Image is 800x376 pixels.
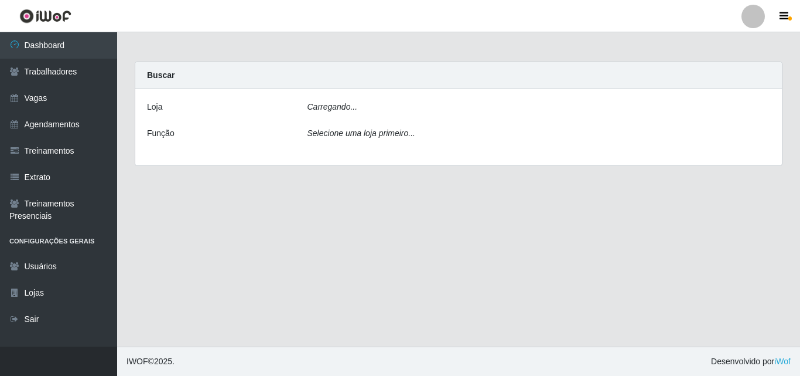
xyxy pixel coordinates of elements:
[307,102,358,111] i: Carregando...
[147,101,162,113] label: Loja
[307,128,415,138] i: Selecione uma loja primeiro...
[711,355,791,368] span: Desenvolvido por
[19,9,71,23] img: CoreUI Logo
[147,127,175,140] label: Função
[127,355,175,368] span: © 2025 .
[774,357,791,366] a: iWof
[127,357,148,366] span: IWOF
[147,70,175,80] strong: Buscar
